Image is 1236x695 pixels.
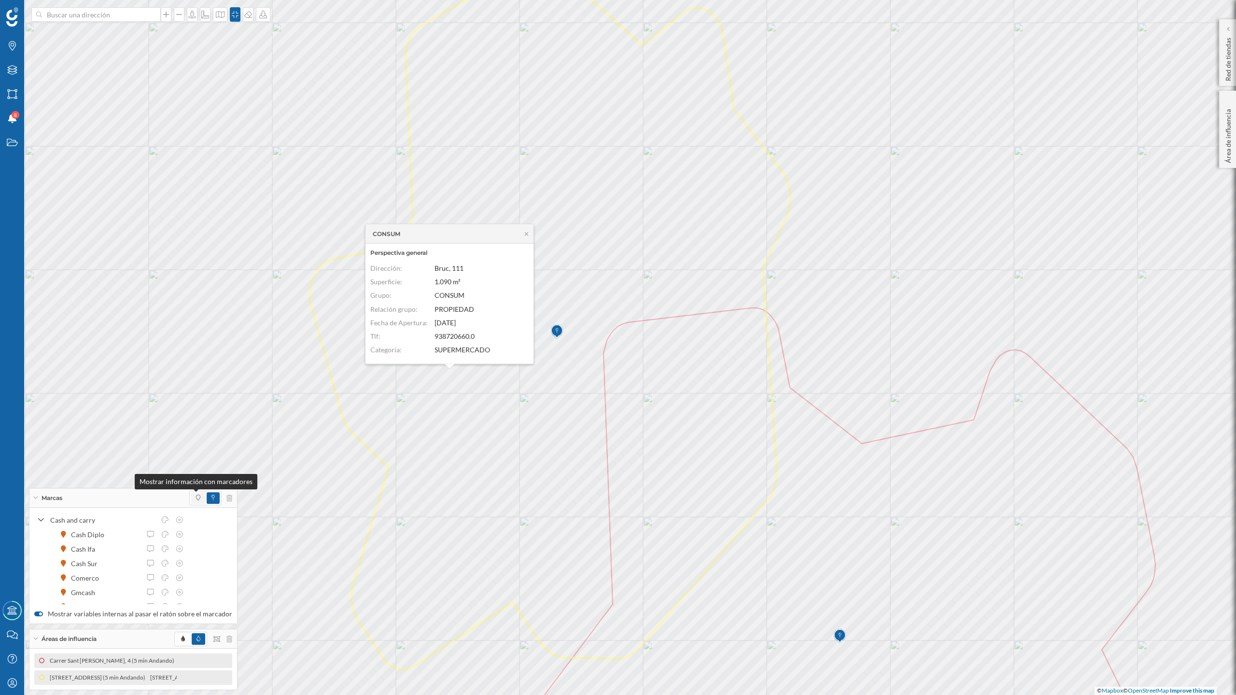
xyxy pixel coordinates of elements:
span: PROPIEDAD [435,305,474,313]
span: Soporte [19,7,54,15]
a: Mapbox [1102,687,1123,694]
div: Comerco [71,573,104,583]
div: © © [1095,687,1217,695]
div: Gmcash [71,587,100,598]
span: Marcas [42,494,62,502]
p: Área de influencia [1223,105,1233,163]
span: [DATE] [435,318,456,326]
span: Relación grupo: [370,305,418,313]
div: Carrer Sant [PERSON_NAME], 4 (5 min Andando) [141,656,270,666]
div: Mostrar información con marcadores [135,474,257,489]
span: Áreas de influencia [42,635,97,643]
span: Categoría: [370,346,402,354]
div: Gros Mercat [71,602,113,612]
span: Tlf: [370,332,380,340]
img: Marker [834,626,846,646]
span: 8 [14,110,17,120]
div: Cash Diplo [71,529,109,540]
span: Superficie: [370,278,402,286]
span: Grupo: [370,291,392,299]
a: Improve this map [1170,687,1214,694]
a: OpenStreetMap [1128,687,1169,694]
img: Geoblink Logo [6,7,18,27]
label: Mostrar variables internas al pasar el ratón sobre el marcador [34,609,232,619]
span: Bruc, 111 [435,264,463,272]
span: Dirección: [370,264,402,272]
h6: Perspectiva general [370,249,529,257]
img: Marker [551,322,563,341]
span: CONSUM [435,291,464,299]
span: CONSUM [373,229,400,238]
p: Red de tiendas [1223,34,1233,81]
div: [STREET_ADDRESS] (5 min Andando) [121,673,221,682]
span: SUPERMERCADO [435,346,490,354]
div: Carrer Sant [PERSON_NAME], 4 (5 min Andando) [12,656,141,666]
span: 938720660.0 [435,332,475,340]
div: [STREET_ADDRESS] (5 min Andando) [20,673,121,682]
div: Cash and carry [50,515,155,525]
div: Cash Ifa [71,544,100,554]
span: Fecha de Apertura: [370,318,428,326]
span: 1.090 m² [435,278,461,286]
div: Cash Sur [71,558,102,569]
